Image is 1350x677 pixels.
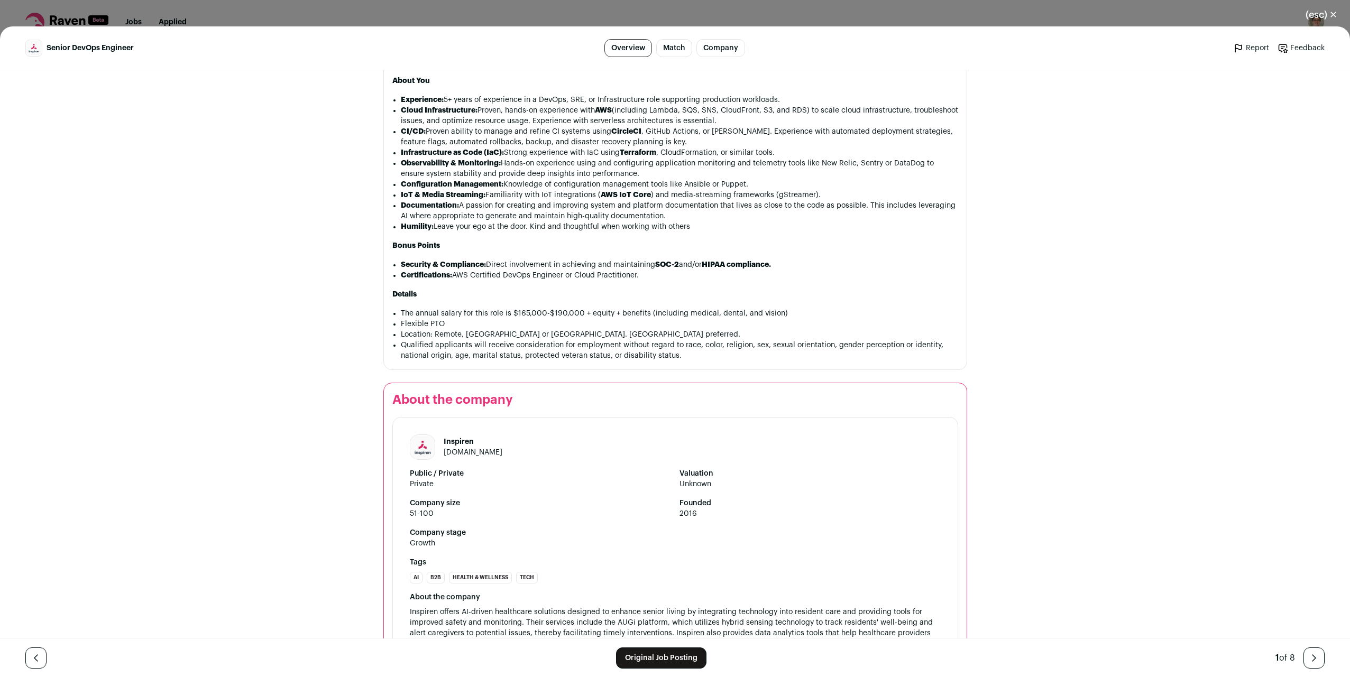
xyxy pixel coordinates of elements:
strong: Company size [410,498,671,508]
span: Unknown [679,479,941,489]
strong: Humility: [401,223,434,230]
li: Familiarity with IoT integrations ( ) and media-streaming frameworks (gStreamer). [401,190,958,200]
strong: Cloud Infrastructure: [401,107,477,114]
div: Growth [410,538,435,549]
span: Senior DevOps Engineer [47,43,134,53]
strong: Infrastructure as Code (IaC): [401,149,504,156]
li: B2B [427,572,445,583]
span: 1 [1275,654,1279,662]
strong: Security & Compliance: [401,261,486,268]
li: Hands-on experience using and configuring application monitoring and telemetry tools like New Rel... [401,158,958,179]
li: Leave your ego at the door. Kind and thoughtful when working with others [401,221,958,232]
li: Strong experience with IaC using , CloudFormation, or similar tools. [401,147,958,158]
strong: Configuration Management: [401,181,503,188]
strong: Details [392,291,417,298]
strong: Terraform [620,149,656,156]
strong: Public / Private [410,468,671,479]
h1: Inspiren [444,437,502,447]
li: The annual salary for this role is $165,000-$190,000 + equity + benefits (including medical, dent... [401,308,958,319]
li: 5+ years of experience in a DevOps, SRE, or Infrastructure role supporting production workloads. [401,95,958,105]
a: Original Job Posting [616,647,706,669]
li: Direct involvement in achieving and maintaining and/or [401,259,958,270]
strong: Documentation: [401,202,459,209]
strong: Observability & Monitoring: [401,160,501,167]
a: Overview [604,39,652,57]
div: of 8 [1275,652,1295,664]
span: Private [410,479,671,489]
strong: About You [392,77,430,85]
strong: AWS [595,107,612,114]
strong: AWS IoT Core [601,191,651,199]
img: 94fc1ec370a6f26f7f6647b578c9f499d602f7331f0098404535d1d8f4b6e906.jpg [410,435,435,459]
li: Location: Remote, [GEOGRAPHIC_DATA] or [GEOGRAPHIC_DATA]. [GEOGRAPHIC_DATA] preferred. [401,329,958,340]
strong: Bonus Points [392,242,440,249]
a: Feedback [1278,43,1325,53]
a: Company [696,39,745,57]
li: Knowledge of configuration management tools like Ansible or Puppet. [401,179,958,190]
li: AI [410,572,423,583]
a: Match [656,39,692,57]
li: Tech [516,572,538,583]
span: 51-100 [410,508,671,519]
li: Proven, hands-on experience with (including Lambda, SQS, SNS, CloudFront, S3, and RDS) to scale c... [401,105,958,126]
strong: Certifications: [401,272,452,279]
strong: CircleCI [611,128,641,135]
strong: Tags [410,557,941,568]
strong: Experience: [401,96,444,104]
div: About the company [410,592,941,602]
span: Inspiren offers AI-driven healthcare solutions designed to enhance senior living by integrating t... [410,607,941,649]
strong: Valuation [679,468,941,479]
strong: SOC-2 [655,261,679,268]
strong: CI/CD: [401,128,426,135]
strong: Company stage [410,527,941,538]
h2: About the company [392,392,958,409]
strong: Founded [679,498,941,508]
button: Close modal [1293,3,1350,26]
li: Proven ability to manage and refine CI systems using , GitHub Actions, or [PERSON_NAME]. Experien... [401,126,958,147]
a: [DOMAIN_NAME] [444,449,502,456]
li: Flexible PTO [401,319,958,329]
strong: HIPAA compliance. [702,261,771,268]
li: Health & Wellness [449,572,512,583]
li: Qualified applicants will receive consideration for employment without regard to race, color, rel... [401,340,958,361]
li: AWS Certified DevOps Engineer or Cloud Practitioner. [401,270,958,281]
span: 2016 [679,508,941,519]
strong: IoT & Media Streaming: [401,191,485,199]
img: 94fc1ec370a6f26f7f6647b578c9f499d602f7331f0098404535d1d8f4b6e906.jpg [26,41,42,56]
li: A passion for creating and improving system and platform documentation that lives as close to the... [401,200,958,221]
a: Report [1233,43,1269,53]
